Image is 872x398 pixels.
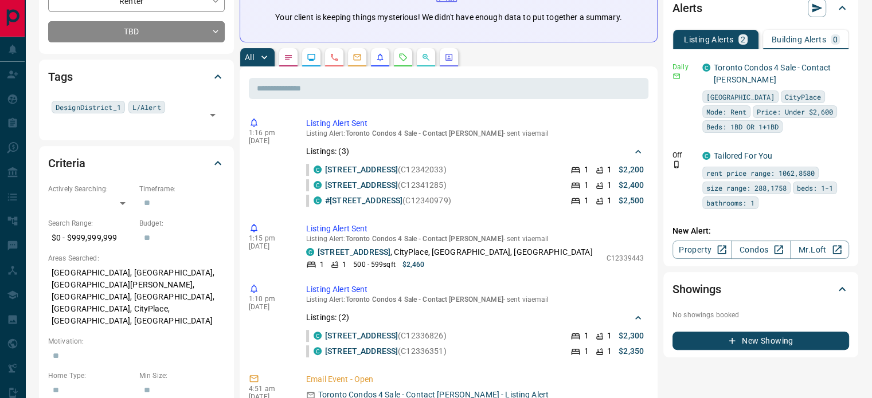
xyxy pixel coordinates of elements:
p: All [245,53,254,61]
div: Showings [672,275,849,303]
a: [STREET_ADDRESS] [325,180,398,190]
div: condos.ca [314,165,322,174]
p: Budget: [139,218,225,228]
p: 4:51 am [249,385,289,393]
p: No showings booked [672,310,849,320]
a: Mr.Loft [790,241,849,259]
p: 500 - 599 sqft [353,259,395,270]
p: C12339443 [607,253,644,263]
p: 1 [584,179,589,191]
p: 2 [741,36,745,44]
h2: Criteria [48,154,85,172]
p: Daily [672,62,695,72]
p: Listing Alert Sent [306,223,644,235]
p: Search Range: [48,218,134,228]
p: $2,500 [619,195,644,207]
div: Listings: (3) [306,141,644,162]
p: 1 [584,195,589,207]
p: Building Alerts [772,36,826,44]
p: Actively Searching: [48,184,134,194]
p: Listings: ( 3 ) [306,145,349,157]
svg: Agent Actions [444,53,453,62]
h2: Tags [48,68,72,86]
a: [STREET_ADDRESS] [325,346,398,356]
span: size range: 288,1758 [706,182,787,194]
p: Listing Alert : - sent via email [306,235,644,243]
p: Min Size: [139,371,225,381]
p: [GEOGRAPHIC_DATA], [GEOGRAPHIC_DATA], [GEOGRAPHIC_DATA][PERSON_NAME], [GEOGRAPHIC_DATA], [GEOGRAP... [48,263,225,330]
p: Email Event - Open [306,373,644,385]
span: beds: 1-1 [797,182,833,194]
a: [STREET_ADDRESS] [325,165,398,174]
svg: Email [672,72,681,80]
svg: Requests [398,53,408,62]
a: Property [672,241,732,259]
span: bathrooms: 1 [706,197,754,208]
p: Off [672,150,695,160]
a: #[STREET_ADDRESS] [325,196,402,205]
span: Mode: Rent [706,106,746,117]
svg: Emails [353,53,362,62]
div: Listings: (2) [306,307,644,328]
p: 1 [584,164,589,176]
span: Toronto Condos 4 Sale - Contact [PERSON_NAME] [346,235,503,243]
svg: Lead Browsing Activity [307,53,316,62]
p: [DATE] [249,137,289,145]
span: L/Alert [132,101,161,113]
p: 1 [342,259,346,270]
span: DesignDistrict_1 [56,101,121,113]
div: condos.ca [314,347,322,355]
div: Criteria [48,149,225,177]
p: (C12342033) [325,164,447,176]
button: New Showing [672,332,849,350]
p: Areas Searched: [48,253,225,263]
p: 1 [607,330,612,342]
div: condos.ca [314,196,322,204]
p: Listing Alert Sent [306,117,644,129]
p: (C12336826) [325,330,447,342]
p: 1 [607,164,612,176]
div: Tags [48,63,225,90]
p: Home Type: [48,371,134,381]
h2: Showings [672,280,721,298]
svg: Listing Alerts [376,53,385,62]
a: Toronto Condos 4 Sale - Contact [PERSON_NAME] [714,63,831,84]
div: condos.ca [314,181,322,189]
p: 0 [833,36,838,44]
p: Listing Alert : - sent via email [306,129,644,137]
span: Toronto Condos 4 Sale - Contact [PERSON_NAME] [346,295,503,304]
a: Tailored For You [714,151,772,160]
div: TBD [48,21,225,42]
p: 1 [607,179,612,191]
p: Timeframe: [139,184,225,194]
p: Listing Alert : - sent via email [306,295,644,304]
p: Motivation: [48,336,225,346]
p: [DATE] [249,303,289,311]
span: Price: Under $2,600 [757,106,833,117]
span: Toronto Condos 4 Sale - Contact [PERSON_NAME] [346,129,503,137]
p: $2,460 [402,259,425,270]
span: [GEOGRAPHIC_DATA] [706,91,775,103]
svg: Push Notification Only [672,160,681,168]
div: condos.ca [314,332,322,340]
p: $2,300 [619,330,644,342]
p: 1 [607,345,612,357]
p: 1:10 pm [249,295,289,303]
p: , CityPlace, [GEOGRAPHIC_DATA], [GEOGRAPHIC_DATA] [318,246,593,258]
a: [STREET_ADDRESS] [325,331,398,340]
p: New Alert: [672,225,849,237]
span: rent price range: 1062,8580 [706,167,815,179]
p: $2,200 [619,164,644,176]
p: Listings: ( 2 ) [306,312,349,324]
p: 1 [584,330,589,342]
p: $2,400 [619,179,644,191]
p: $0 - $999,999,999 [48,228,134,247]
svg: Notes [284,53,293,62]
p: 1 [584,345,589,357]
p: 1 [607,195,612,207]
div: condos.ca [702,64,710,72]
p: (C12341285) [325,179,447,191]
span: Beds: 1BD OR 1+1BD [706,121,779,132]
button: Open [205,107,221,123]
p: $2,350 [619,345,644,357]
